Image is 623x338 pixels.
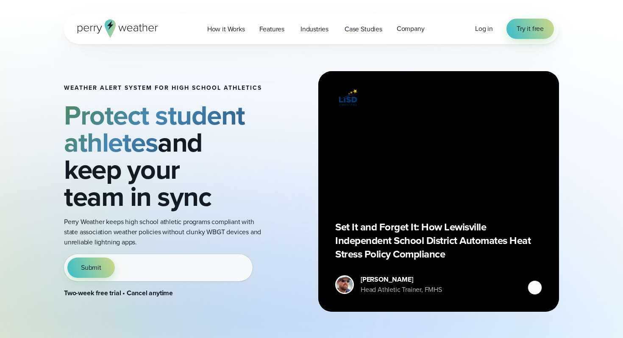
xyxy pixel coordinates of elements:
[506,19,554,39] a: Try it free
[259,24,284,34] span: Features
[207,24,245,34] span: How it Works
[81,263,101,273] span: Submit
[67,258,115,278] button: Submit
[64,288,173,298] strong: Two-week free trial • Cancel anytime
[337,277,353,293] img: cody-henschke-headshot
[337,20,389,38] a: Case Studies
[361,285,442,295] div: Head Athletic Trainer, FMHS
[361,274,442,285] div: [PERSON_NAME]
[345,24,382,34] span: Case Studies
[64,85,262,91] h1: Weather Alert System for High School Athletics
[335,88,361,107] img: Lewisville ISD logo
[475,24,493,34] a: Log in
[475,24,493,33] span: Log in
[397,24,425,34] span: Company
[517,24,544,34] span: Try it free
[64,102,262,210] h2: and keep your team in sync
[200,20,252,38] a: How it Works
[335,220,542,261] p: Set It and Forget It: How Lewisville Independent School District Automates Heat Stress Policy Com...
[64,217,262,247] p: Perry Weather keeps high school athletic programs compliant with state association weather polici...
[64,95,245,162] strong: Protect student athletes
[300,24,328,34] span: Industries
